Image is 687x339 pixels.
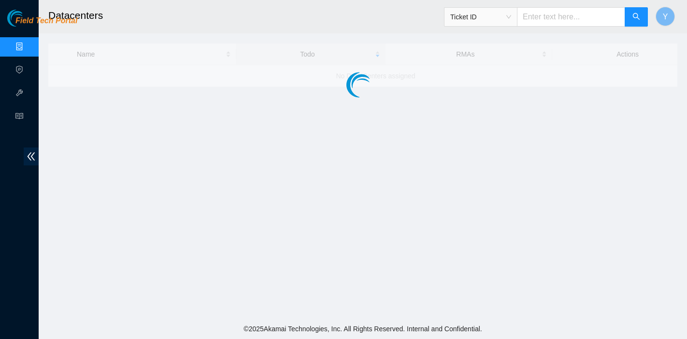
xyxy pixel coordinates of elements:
[24,147,39,165] span: double-left
[663,11,668,23] span: Y
[656,7,675,26] button: Y
[632,13,640,22] span: search
[39,319,687,339] footer: © 2025 Akamai Technologies, Inc. All Rights Reserved. Internal and Confidential.
[15,16,77,26] span: Field Tech Portal
[625,7,648,27] button: search
[7,10,49,27] img: Akamai Technologies
[15,108,23,127] span: read
[517,7,625,27] input: Enter text here...
[7,17,77,30] a: Akamai TechnologiesField Tech Portal
[450,10,511,24] span: Ticket ID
